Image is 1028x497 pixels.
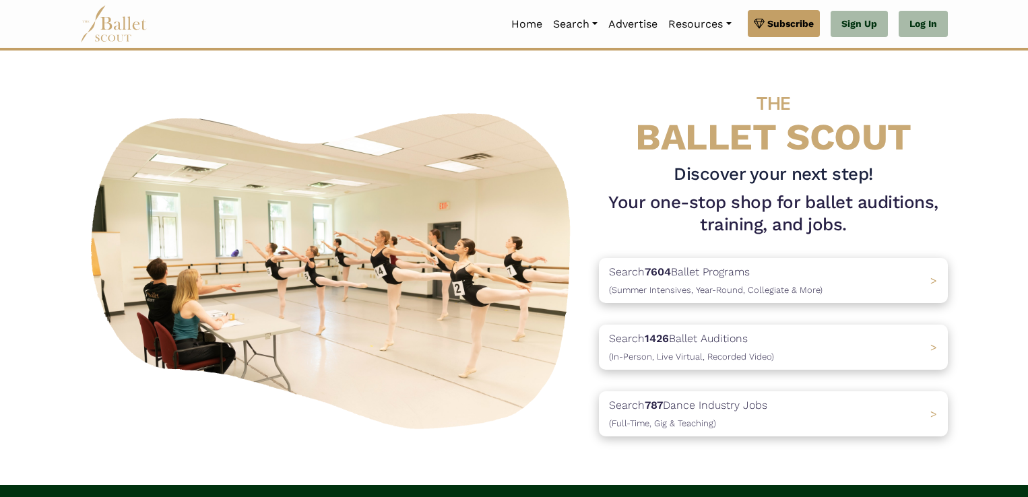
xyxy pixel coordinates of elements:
[599,258,948,303] a: Search7604Ballet Programs(Summer Intensives, Year-Round, Collegiate & More)>
[599,191,948,237] h1: Your one-stop shop for ballet auditions, training, and jobs.
[930,407,937,420] span: >
[645,399,663,411] b: 787
[599,325,948,370] a: Search1426Ballet Auditions(In-Person, Live Virtual, Recorded Video) >
[757,92,790,114] span: THE
[930,274,937,287] span: >
[609,285,823,295] span: (Summer Intensives, Year-Round, Collegiate & More)
[645,265,671,278] b: 7604
[609,418,716,428] span: (Full-Time, Gig & Teaching)
[748,10,820,37] a: Subscribe
[609,330,774,364] p: Search Ballet Auditions
[599,77,948,158] h4: BALLET SCOUT
[663,10,736,38] a: Resources
[645,332,669,345] b: 1426
[599,391,948,436] a: Search787Dance Industry Jobs(Full-Time, Gig & Teaching) >
[80,98,588,437] img: A group of ballerinas talking to each other in a ballet studio
[506,10,548,38] a: Home
[609,352,774,362] span: (In-Person, Live Virtual, Recorded Video)
[609,397,767,431] p: Search Dance Industry Jobs
[930,341,937,354] span: >
[603,10,663,38] a: Advertise
[899,11,948,38] a: Log In
[754,16,765,31] img: gem.svg
[767,16,814,31] span: Subscribe
[599,163,948,186] h3: Discover your next step!
[831,11,888,38] a: Sign Up
[548,10,603,38] a: Search
[609,263,823,298] p: Search Ballet Programs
